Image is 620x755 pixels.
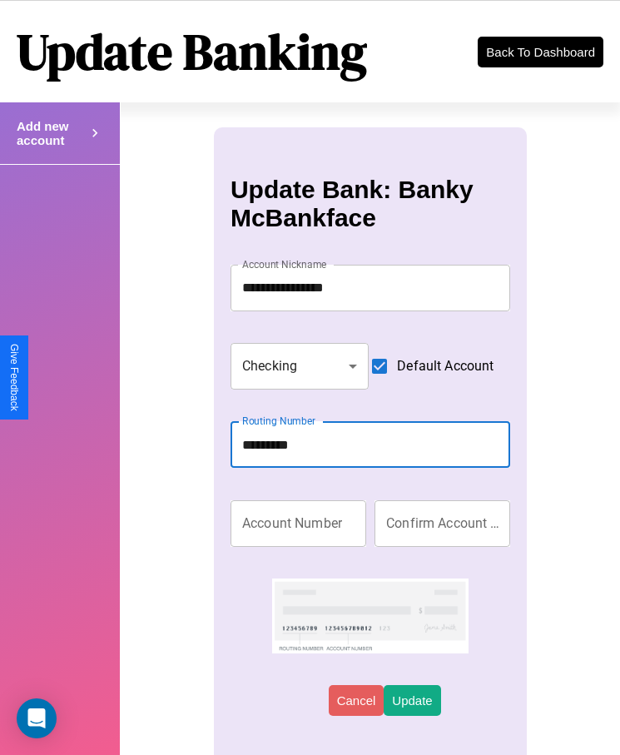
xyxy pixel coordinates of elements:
[478,37,603,67] button: Back To Dashboard
[242,257,327,271] label: Account Nickname
[384,685,440,716] button: Update
[8,344,20,411] div: Give Feedback
[231,176,510,232] h3: Update Bank: Banky McBankface
[397,356,494,376] span: Default Account
[17,698,57,738] div: Open Intercom Messenger
[17,17,367,86] h1: Update Banking
[17,119,87,147] h4: Add new account
[329,685,384,716] button: Cancel
[242,414,315,428] label: Routing Number
[231,343,369,390] div: Checking
[272,579,468,653] img: check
